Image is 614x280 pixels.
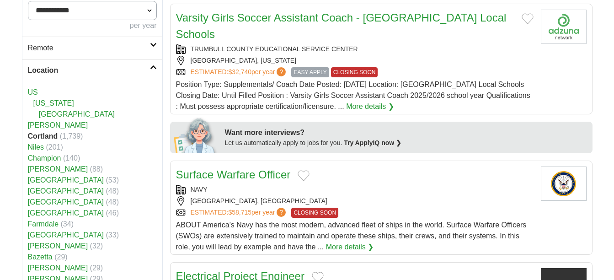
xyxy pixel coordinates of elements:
a: [US_STATE] [33,99,74,107]
a: US [28,88,38,96]
button: Add to favorite jobs [298,170,310,181]
div: [GEOGRAPHIC_DATA], [GEOGRAPHIC_DATA] [176,196,534,206]
a: ESTIMATED:$58,715per year? [191,208,288,218]
span: (29) [90,264,103,272]
a: [PERSON_NAME] [28,264,88,272]
a: More details ❯ [346,101,394,112]
span: (46) [106,209,119,217]
a: [GEOGRAPHIC_DATA] [28,198,104,206]
a: NAVY [191,186,208,193]
a: Surface Warfare Officer [176,168,291,181]
span: (88) [90,165,103,173]
a: [GEOGRAPHIC_DATA] [28,231,104,239]
a: [GEOGRAPHIC_DATA] [28,209,104,217]
span: (53) [106,176,119,184]
div: Let us automatically apply to jobs for you. [225,138,587,148]
span: $32,740 [228,68,251,75]
strong: Cortland [28,132,58,140]
span: EASY APPLY [291,67,329,77]
a: More details ❯ [326,242,374,253]
a: Varsity Girls Soccer Assistant Coach - [GEOGRAPHIC_DATA] Local Schools [176,11,507,40]
a: [PERSON_NAME] [28,121,88,129]
span: (33) [106,231,119,239]
a: ESTIMATED:$32,740per year? [191,67,288,77]
span: (29) [54,253,67,261]
a: Remote [22,37,162,59]
a: Bazetta [28,253,53,261]
a: [PERSON_NAME] [28,165,88,173]
div: [GEOGRAPHIC_DATA], [US_STATE] [176,56,534,65]
div: TRUMBULL COUNTY EDUCATIONAL SERVICE CENTER [176,44,534,54]
img: U.S. Navy logo [541,167,587,201]
img: Company logo [541,10,587,44]
a: Champion [28,154,61,162]
a: [GEOGRAPHIC_DATA] [39,110,115,118]
span: (1,739) [60,132,83,140]
span: (34) [61,220,74,228]
a: [GEOGRAPHIC_DATA] [28,176,104,184]
span: ABOUT America’s Navy has the most modern, advanced fleet of ships in the world. Surface Warfare O... [176,221,527,251]
span: Position Type: Supplementals/ Coach Date Posted: [DATE] Location: [GEOGRAPHIC_DATA] Local Schools... [176,81,530,110]
a: Farmdale [28,220,59,228]
span: $58,715 [228,209,251,216]
a: [PERSON_NAME] [28,242,88,250]
a: Try ApplyIQ now ❯ [344,139,401,146]
a: Niles [28,143,44,151]
h2: Remote [28,43,150,54]
h2: Location [28,65,150,76]
span: ? [277,208,286,217]
span: (48) [106,198,119,206]
div: Want more interviews? [225,127,587,138]
span: ? [277,67,286,76]
span: CLOSING SOON [331,67,378,77]
img: apply-iq-scientist.png [174,117,218,153]
a: Location [22,59,162,81]
div: per year [28,20,157,31]
button: Add to favorite jobs [522,13,534,24]
span: CLOSING SOON [291,208,338,218]
span: (32) [90,242,103,250]
span: (140) [63,154,80,162]
a: [GEOGRAPHIC_DATA] [28,187,104,195]
span: (48) [106,187,119,195]
span: (201) [46,143,63,151]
